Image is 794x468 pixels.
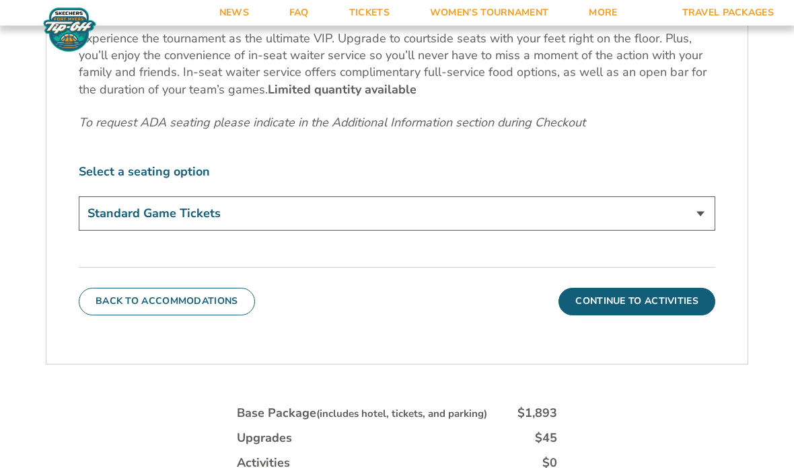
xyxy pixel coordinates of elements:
div: $45 [535,430,557,446]
img: Fort Myers Tip-Off [40,7,99,52]
small: (includes hotel, tickets, and parking) [316,407,487,420]
div: $1,893 [517,405,557,422]
b: Limited quantity available [268,81,417,97]
button: Continue To Activities [558,288,715,315]
button: Back To Accommodations [79,288,255,315]
em: To request ADA seating please indicate in the Additional Information section during Checkout [79,114,585,130]
label: Select a seating option [79,163,715,180]
p: Experience the tournament as the ultimate VIP. Upgrade to courtside seats with your feet right on... [79,30,715,98]
div: Base Package [237,405,487,422]
div: Upgrades [237,430,292,446]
